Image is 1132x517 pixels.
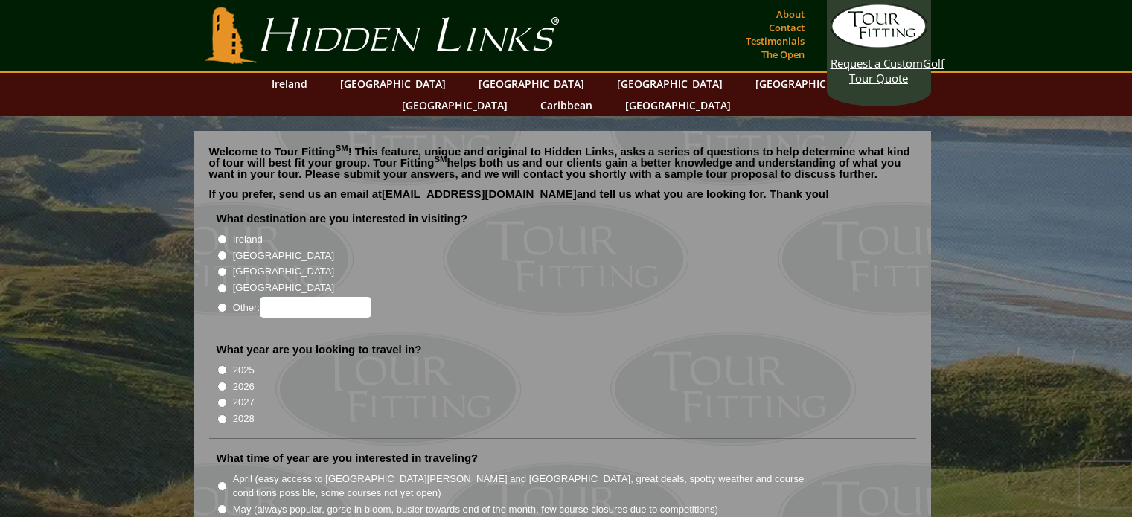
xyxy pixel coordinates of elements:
p: Welcome to Tour Fitting ! This feature, unique and original to Hidden Links, asks a series of que... [209,146,916,179]
a: Request a CustomGolf Tour Quote [831,4,927,86]
a: Caribbean [533,94,600,116]
label: What year are you looking to travel in? [217,342,422,357]
sup: SM [435,155,447,164]
label: April (easy access to [GEOGRAPHIC_DATA][PERSON_NAME] and [GEOGRAPHIC_DATA], great deals, spotty w... [233,472,831,501]
sup: SM [336,144,348,152]
a: About [773,4,808,25]
a: [GEOGRAPHIC_DATA] [471,73,592,94]
label: May (always popular, gorse in bloom, busier towards end of the month, few course closures due to ... [233,502,718,517]
label: What destination are you interested in visiting? [217,211,468,226]
label: [GEOGRAPHIC_DATA] [233,248,334,263]
label: 2026 [233,379,255,394]
a: [GEOGRAPHIC_DATA] [618,94,738,116]
label: [GEOGRAPHIC_DATA] [233,280,334,295]
a: Testimonials [742,30,808,51]
label: Ireland [233,232,263,247]
p: If you prefer, send us an email at and tell us what you are looking for. Thank you! [209,188,916,211]
a: The Open [758,44,808,65]
a: [GEOGRAPHIC_DATA] [610,73,730,94]
label: Other: [233,297,371,318]
label: What time of year are you interested in traveling? [217,451,479,466]
label: [GEOGRAPHIC_DATA] [233,264,334,279]
input: Other: [260,297,371,318]
label: 2025 [233,363,255,378]
a: [EMAIL_ADDRESS][DOMAIN_NAME] [382,187,577,200]
label: 2027 [233,395,255,410]
a: [GEOGRAPHIC_DATA] [333,73,453,94]
label: 2028 [233,411,255,426]
a: [GEOGRAPHIC_DATA] [394,94,515,116]
a: Ireland [264,73,315,94]
span: Request a Custom [831,56,923,71]
a: Contact [765,17,808,38]
a: [GEOGRAPHIC_DATA] [748,73,869,94]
